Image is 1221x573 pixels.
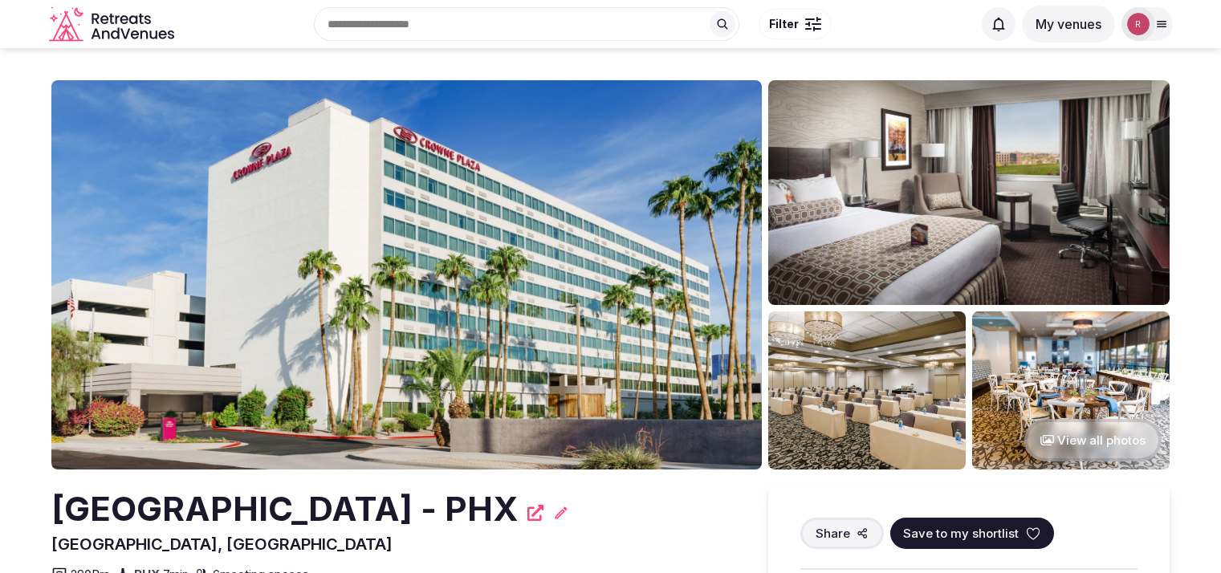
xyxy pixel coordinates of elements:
img: robiejavier [1127,13,1150,35]
a: Visit the homepage [49,6,177,43]
img: Venue gallery photo [972,311,1170,469]
img: Venue cover photo [51,80,762,469]
span: [GEOGRAPHIC_DATA], [GEOGRAPHIC_DATA] [51,534,393,554]
span: Save to my shortlist [903,525,1019,542]
span: Filter [769,16,799,32]
button: Save to my shortlist [890,518,1054,549]
img: Venue gallery photo [768,311,966,469]
span: Share [816,525,850,542]
button: Filter [759,9,832,39]
a: My venues [1022,16,1115,32]
button: My venues [1022,6,1115,43]
img: Venue gallery photo [768,80,1170,305]
button: View all photos [1024,419,1162,461]
h2: [GEOGRAPHIC_DATA] - PHX [51,486,518,533]
button: Share [800,518,884,549]
svg: Retreats and Venues company logo [49,6,177,43]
